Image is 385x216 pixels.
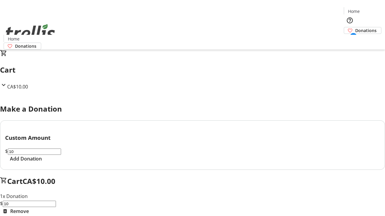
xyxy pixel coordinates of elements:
span: CA$10.00 [7,83,28,90]
span: Home [8,36,20,42]
span: Home [348,8,360,14]
a: Home [4,36,23,42]
input: Donation Amount [3,201,56,207]
img: Orient E2E Organization LBPsVWhAVV's Logo [4,17,57,47]
a: Donations [4,43,41,49]
button: Cart [344,34,356,46]
input: Donation Amount [8,148,61,155]
button: Add Donation [5,155,47,162]
h3: Custom Amount [5,133,380,142]
a: Home [344,8,363,14]
a: Donations [344,27,381,34]
span: Donations [355,27,377,34]
span: Add Donation [10,155,42,162]
button: Help [344,14,356,26]
span: Donations [15,43,36,49]
span: $ [5,148,8,154]
span: CA$10.00 [23,176,55,186]
span: Remove [10,208,29,215]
